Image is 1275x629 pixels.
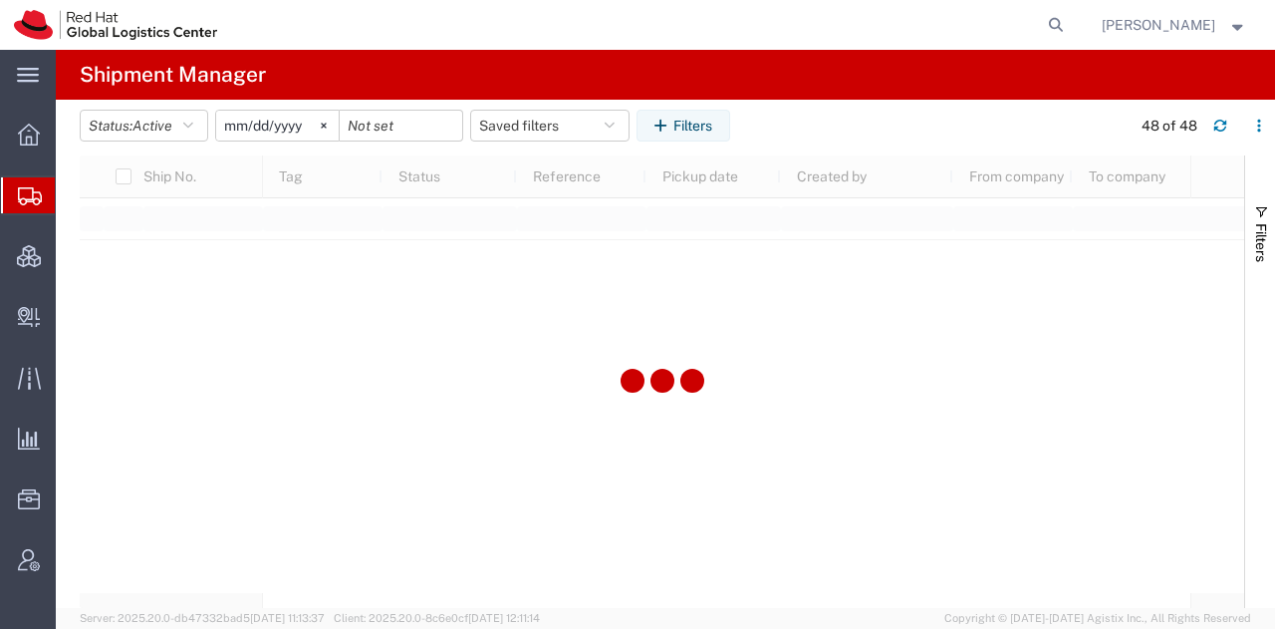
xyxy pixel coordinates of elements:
span: Server: 2025.20.0-db47332bad5 [80,612,325,624]
h4: Shipment Manager [80,50,266,100]
button: Status:Active [80,110,208,142]
span: [DATE] 12:11:14 [468,612,540,624]
img: logo [14,10,217,40]
input: Not set [216,111,339,141]
button: Filters [637,110,730,142]
span: [DATE] 11:13:37 [250,612,325,624]
div: 48 of 48 [1142,116,1197,137]
span: Client: 2025.20.0-8c6e0cf [334,612,540,624]
button: Saved filters [470,110,630,142]
span: Active [132,118,172,134]
span: Kirk Newcross [1102,14,1215,36]
input: Not set [340,111,462,141]
span: Copyright © [DATE]-[DATE] Agistix Inc., All Rights Reserved [944,610,1251,627]
span: Filters [1253,223,1269,262]
button: [PERSON_NAME] [1101,13,1248,37]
